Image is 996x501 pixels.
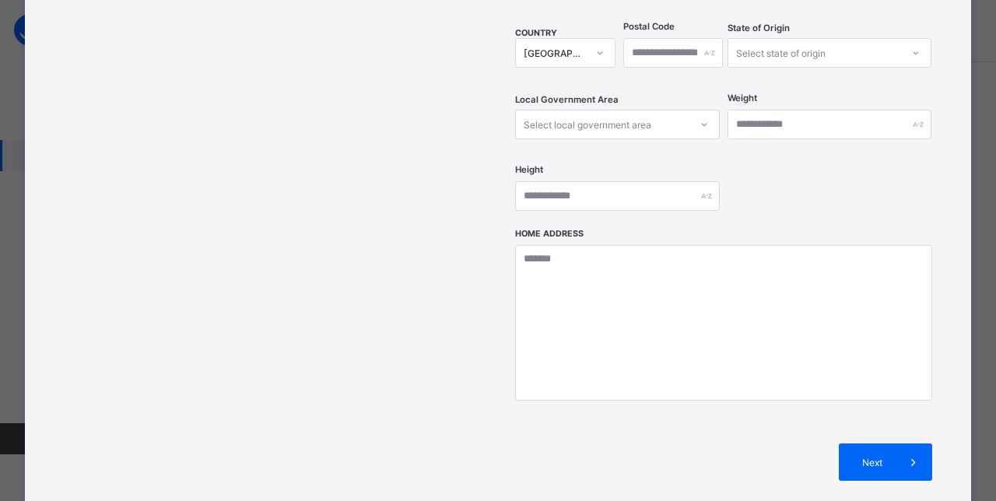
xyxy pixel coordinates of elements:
span: State of Origin [728,23,790,33]
label: Height [515,164,543,175]
span: COUNTRY [515,28,557,38]
label: Home Address [515,229,584,239]
span: Next [850,457,895,468]
span: Local Government Area [515,94,619,105]
div: Select local government area [524,110,651,139]
div: Select state of origin [736,38,826,68]
div: [GEOGRAPHIC_DATA] [524,47,587,59]
label: Postal Code [623,21,675,32]
label: Weight [728,93,757,103]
